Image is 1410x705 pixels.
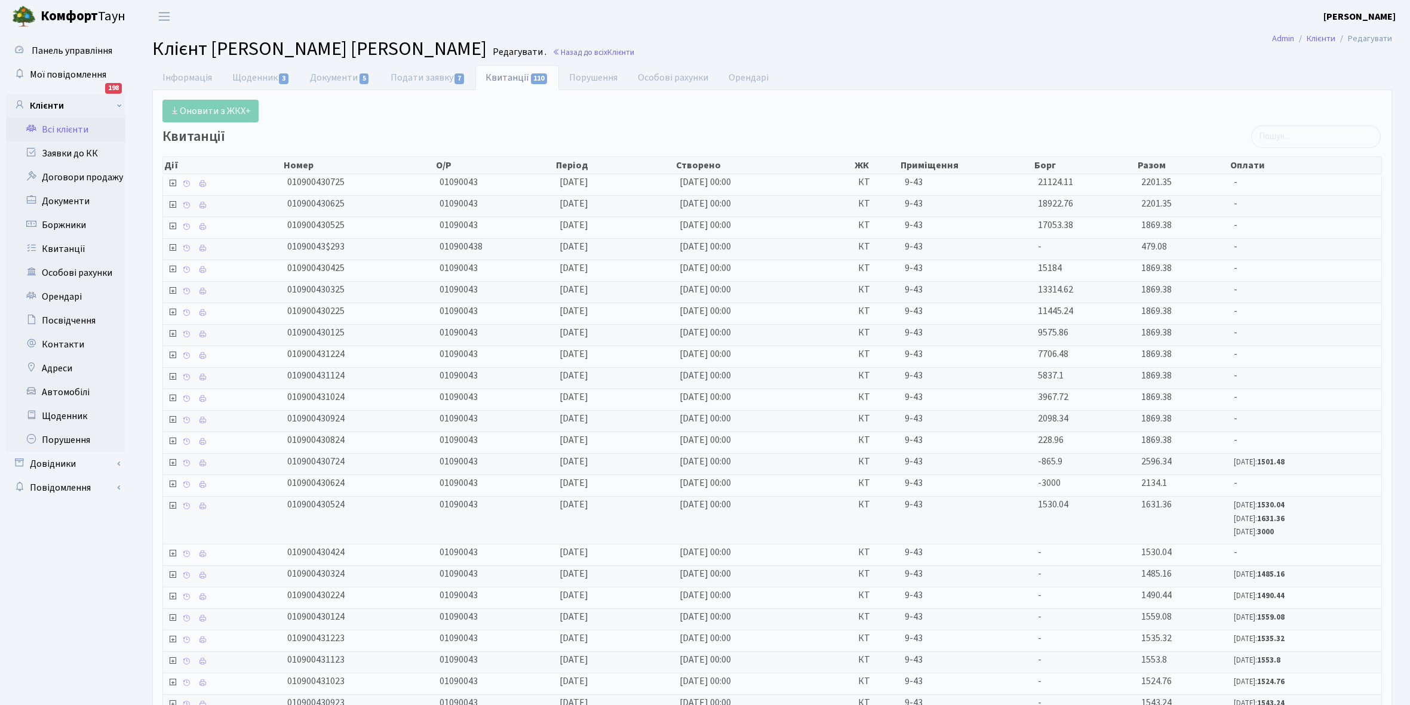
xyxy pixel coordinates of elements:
[905,283,1028,297] span: 9-43
[287,610,345,623] span: 010900430124
[287,218,345,232] span: 010900430525
[899,157,1033,174] th: Приміщення
[6,261,125,285] a: Особові рахунки
[905,675,1028,688] span: 9-43
[279,73,288,84] span: 3
[440,197,478,210] span: 01090043
[560,567,588,580] span: [DATE]
[1234,390,1377,404] span: -
[32,44,112,57] span: Панель управління
[905,261,1028,275] span: 9-43
[1141,653,1167,666] span: 1553.8
[858,546,895,559] span: КТ
[560,326,588,339] span: [DATE]
[1141,632,1172,645] span: 1535.32
[1234,500,1285,510] small: [DATE]:
[287,261,345,275] span: 010900430425
[1141,567,1172,580] span: 1485.16
[1141,347,1172,361] span: 1869.38
[1038,546,1042,559] span: -
[41,7,125,27] span: Таун
[287,390,345,404] span: 010900431024
[905,653,1028,667] span: 9-43
[1038,433,1064,447] span: 228.96
[440,412,478,425] span: 01090043
[6,237,125,261] a: Квитанції
[1323,10,1396,24] a: [PERSON_NAME]
[1234,676,1285,687] small: [DATE]:
[858,675,895,688] span: КТ
[905,176,1028,189] span: 9-43
[287,176,345,189] span: 010900430725
[1141,498,1172,511] span: 1631.36
[1234,590,1285,601] small: [DATE]:
[287,369,345,382] span: 010900431124
[6,213,125,237] a: Боржники
[1033,157,1136,174] th: Борг
[680,632,731,645] span: [DATE] 00:00
[905,304,1028,318] span: 9-43
[1234,433,1377,447] span: -
[858,326,895,340] span: КТ
[1038,567,1042,580] span: -
[440,567,478,580] span: 01090043
[149,7,179,26] button: Переключити навігацію
[1141,610,1172,623] span: 1559.08
[680,218,731,232] span: [DATE] 00:00
[675,157,853,174] th: Створено
[680,347,731,361] span: [DATE] 00:00
[287,632,345,645] span: 010900431223
[1038,632,1042,645] span: -
[680,675,731,688] span: [DATE] 00:00
[905,546,1028,559] span: 9-43
[6,404,125,428] a: Щоденник
[680,455,731,468] span: [DATE] 00:00
[1141,455,1172,468] span: 2596.34
[1234,218,1377,232] span: -
[1257,612,1285,623] b: 1559.08
[1141,283,1172,296] span: 1869.38
[680,498,731,511] span: [DATE] 00:00
[1234,283,1377,297] span: -
[300,65,380,90] a: Документи
[152,65,222,90] a: Інформація
[440,283,478,296] span: 01090043
[1141,412,1172,425] span: 1869.38
[1141,197,1172,210] span: 2201.35
[454,73,464,84] span: 7
[490,47,546,58] small: Редагувати .
[905,455,1028,469] span: 9-43
[560,283,588,296] span: [DATE]
[858,240,895,254] span: КТ
[680,261,731,275] span: [DATE] 00:00
[858,283,895,297] span: КТ
[6,333,125,356] a: Контакти
[6,309,125,333] a: Посвідчення
[858,412,895,426] span: КТ
[858,589,895,602] span: КТ
[287,476,345,490] span: 010900430624
[1038,218,1073,232] span: 17053.38
[1038,347,1068,361] span: 7706.48
[1234,369,1377,383] span: -
[1251,125,1381,148] input: Пошук...
[680,412,731,425] span: [DATE] 00:00
[858,261,895,275] span: КТ
[287,197,345,210] span: 010900430625
[560,347,588,361] span: [DATE]
[560,498,588,511] span: [DATE]
[287,498,345,511] span: 010900430524
[1038,304,1073,318] span: 11445.24
[287,653,345,666] span: 010900431123
[1234,304,1377,318] span: -
[560,412,588,425] span: [DATE]
[1038,390,1068,404] span: 3967.72
[1234,176,1377,189] span: -
[1038,369,1064,382] span: 5837.1
[6,165,125,189] a: Договори продажу
[1257,527,1274,537] b: 3000
[440,261,478,275] span: 01090043
[560,546,588,559] span: [DATE]
[1234,612,1285,623] small: [DATE]:
[6,118,125,141] a: Всі клієнти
